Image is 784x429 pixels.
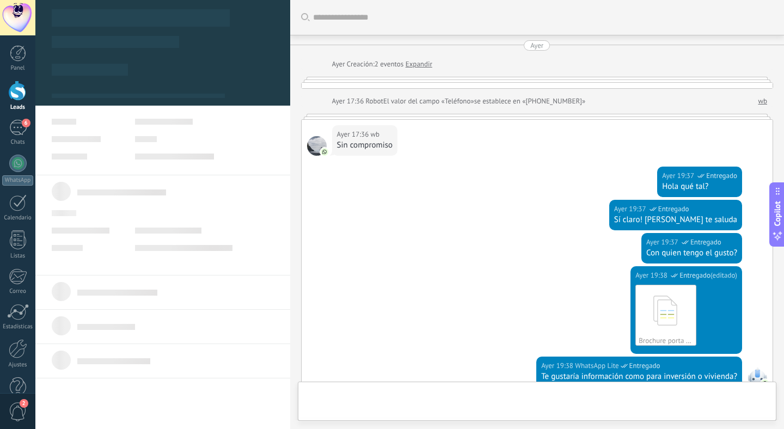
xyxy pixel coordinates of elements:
span: 6 [22,119,30,127]
span: Entregado [706,170,737,181]
div: Ayer [530,40,543,51]
div: Listas [2,253,34,260]
div: Ajustes [2,361,34,369]
div: Correo [2,288,34,295]
span: 2 [20,399,28,408]
img: com.amocrm.amocrmwa.svg [761,379,769,387]
span: se establece en «[PHONE_NUMBER]» [474,96,586,107]
div: Hola qué tal? [662,181,737,192]
div: Ayer 19:37 [662,170,696,181]
span: Entregado [690,237,721,248]
a: Expandir [406,59,432,70]
div: WhatsApp [2,175,33,186]
img: com.amocrm.amocrmwa.svg [321,148,328,156]
div: Con quien tengo el gusto? [646,248,737,259]
div: Chats [2,139,34,146]
div: Ayer 19:37 [614,204,648,214]
span: Copilot [772,201,783,226]
div: Ayer 17:36 [337,129,371,140]
span: WhatsApp Lite [575,360,618,371]
a: Brochure porta 04.pdf [635,285,696,346]
span: wb [371,129,380,140]
div: Brochure porta 04.pdf [639,336,693,345]
div: Ayer 19:37 [646,237,680,248]
a: wb [758,96,767,107]
span: Entregado [629,360,660,371]
div: Creación: [332,59,432,70]
div: Leads [2,104,34,111]
div: Sin compromiso [337,140,393,151]
span: Entregado [658,204,689,214]
span: El valor del campo «Teléfono» [383,96,474,107]
div: Ayer [332,59,347,70]
span: WhatsApp Lite [748,367,767,387]
span: (editado) [710,270,737,281]
span: Robot [366,96,383,106]
div: Sí claro! [PERSON_NAME] te saluda [614,214,737,225]
span: wb [307,136,327,156]
div: Ayer 17:36 [332,96,366,107]
div: Ayer 19:38 [541,360,575,371]
div: Ayer 19:38 [635,270,669,281]
div: Calendario [2,214,34,222]
div: Estadísticas [2,323,34,330]
span: Entregado [679,270,710,281]
span: 2 eventos [375,59,403,70]
div: Panel [2,65,34,72]
div: Te gustaría información como para inversión o vivienda? [541,371,737,382]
